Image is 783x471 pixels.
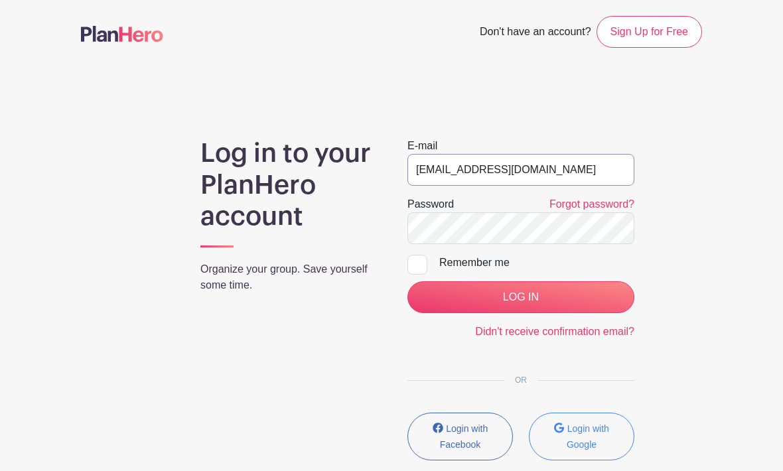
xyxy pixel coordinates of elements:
button: Login with Google [529,413,634,460]
p: Organize your group. Save yourself some time. [200,261,376,293]
input: LOG IN [407,281,634,313]
small: Login with Facebook [440,423,488,450]
label: Password [407,196,454,212]
button: Login with Facebook [407,413,513,460]
div: Remember me [439,255,634,271]
img: logo-507f7623f17ff9eddc593b1ce0a138ce2505c220e1c5a4e2b4648c50719b7d32.svg [81,26,163,42]
a: Didn't receive confirmation email? [475,326,634,337]
span: Don't have an account? [480,19,591,48]
span: OR [504,375,537,385]
input: e.g. julie@eventco.com [407,154,634,186]
label: E-mail [407,138,437,154]
a: Sign Up for Free [597,16,702,48]
h1: Log in to your PlanHero account [200,138,376,233]
a: Forgot password? [549,198,634,210]
small: Login with Google [567,423,609,450]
